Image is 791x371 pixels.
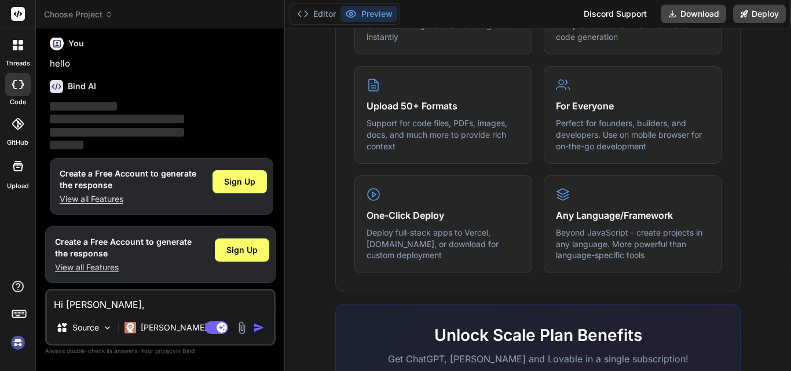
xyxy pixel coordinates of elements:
[102,323,112,333] img: Pick Models
[60,193,196,205] p: View all Features
[733,5,786,23] button: Deploy
[55,262,192,273] p: View all Features
[367,117,520,152] p: Support for code files, PDFs, images, docs, and much more to provide rich context
[367,227,520,261] p: Deploy full-stack apps to Vercel, [DOMAIN_NAME], or download for custom deployment
[340,6,397,22] button: Preview
[50,115,184,123] span: ‌
[47,291,274,311] textarea: Hi [PERSON_NAME],
[354,323,722,347] h2: Unlock Scale Plan Benefits
[661,5,726,23] button: Download
[235,321,248,335] img: attachment
[556,227,709,261] p: Beyond JavaScript - create projects in any language. More powerful than language-specific tools
[556,208,709,222] h4: Any Language/Framework
[72,322,99,333] p: Source
[124,322,136,333] img: Claude 4 Sonnet
[50,141,83,149] span: ‌
[8,333,28,352] img: signin
[50,57,273,71] p: hello
[354,352,722,366] p: Get ChatGPT, [PERSON_NAME] and Lovable in a single subscription!
[367,208,520,222] h4: One-Click Deploy
[226,244,258,256] span: Sign Up
[253,322,265,333] img: icon
[50,128,184,137] span: ‌
[45,346,276,357] p: Always double-check its answers. Your in Bind
[577,5,654,23] div: Discord Support
[55,236,192,259] h1: Create a Free Account to generate the response
[5,58,30,68] label: threads
[44,9,113,20] span: Choose Project
[367,99,520,113] h4: Upload 50+ Formats
[556,99,709,113] h4: For Everyone
[68,38,84,49] h6: You
[68,80,96,92] h6: Bind AI
[224,176,255,188] span: Sign Up
[556,117,709,152] p: Perfect for founders, builders, and developers. Use on mobile browser for on-the-go development
[141,322,227,333] p: [PERSON_NAME] 4 S..
[292,6,340,22] button: Editor
[10,97,26,107] label: code
[50,102,117,111] span: ‌
[155,347,176,354] span: privacy
[7,181,29,191] label: Upload
[7,138,28,148] label: GitHub
[60,168,196,191] h1: Create a Free Account to generate the response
